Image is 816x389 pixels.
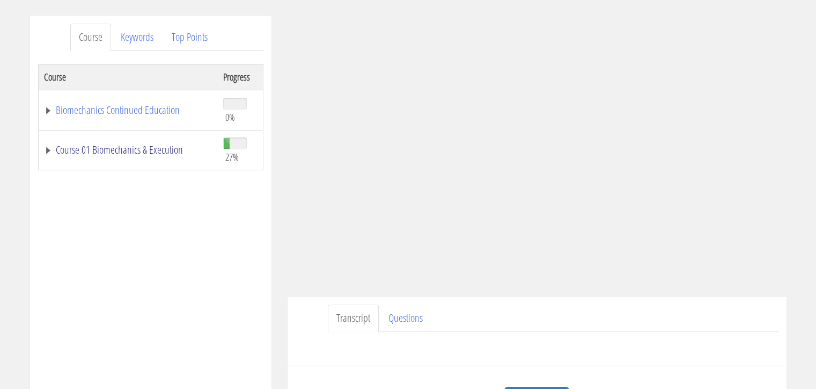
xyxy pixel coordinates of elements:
[328,305,379,332] a: Transcript
[380,305,431,332] a: Questions
[163,24,216,51] a: Top Points
[225,111,235,123] span: 0%
[38,64,218,90] th: Course
[225,151,239,163] span: 27%
[112,24,162,51] a: Keywords
[70,24,111,51] a: Course
[44,105,212,116] a: Biomechanics Continued Education
[44,145,212,155] a: Course 01 Biomechanics & Execution
[218,64,263,90] th: Progress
